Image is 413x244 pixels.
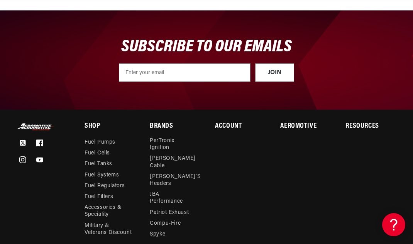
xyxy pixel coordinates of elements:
input: Enter your email [119,63,251,82]
a: Fuel Pumps [85,139,115,148]
a: Compu-Fire [150,218,181,229]
summary: Shop [85,123,132,130]
a: Fuel Tanks [85,159,112,169]
a: [PERSON_NAME] Cable [150,153,196,171]
a: [PERSON_NAME]’s Headers [150,171,200,189]
a: PerTronix Ignition [150,137,192,153]
a: Patriot Exhaust [150,207,189,218]
a: JBA Performance [150,189,192,207]
span: SUBSCRIBE TO OUR EMAILS [121,38,292,56]
a: Fuel Cells [85,148,110,159]
a: Accessories & Speciality [85,202,127,220]
button: JOIN [255,63,294,82]
a: Military & Veterans Discount [85,220,132,238]
summary: Resources [345,123,393,130]
a: Fuel Systems [85,170,119,181]
summary: Aeromotive [280,123,328,130]
a: Fuel Filters [85,191,113,202]
img: Aeromotive [17,123,55,130]
a: Spyke [150,229,165,240]
summary: Brands [150,123,198,130]
a: Fuel Regulators [85,181,125,191]
summary: Account [215,123,263,130]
